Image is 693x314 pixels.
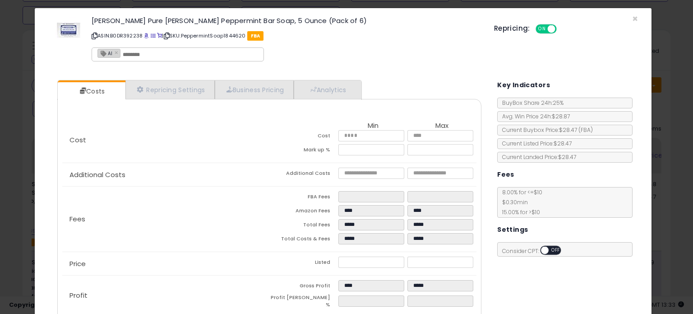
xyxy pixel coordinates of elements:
a: All offer listings [151,32,156,39]
span: ON [536,25,548,33]
span: Current Buybox Price: [498,126,593,134]
h5: Repricing: [494,25,530,32]
span: Current Landed Price: $28.47 [498,153,576,161]
td: Total Fees [269,219,338,233]
td: Gross Profit [269,280,338,294]
td: Cost [269,130,338,144]
td: Profit [PERSON_NAME] % [269,294,338,311]
th: Max [407,122,476,130]
th: Min [338,122,407,130]
a: × [115,48,120,56]
span: FBA [247,31,264,41]
a: Analytics [294,80,360,99]
a: Business Pricing [215,80,294,99]
h5: Fees [497,169,514,180]
h5: Settings [497,224,528,235]
a: BuyBox page [144,32,149,39]
td: Mark up % [269,144,338,158]
td: Additional Costs [269,168,338,182]
a: Costs [58,82,125,100]
p: Fees [62,216,269,223]
span: Current Listed Price: $28.47 [498,140,572,147]
a: Repricing Settings [125,80,215,99]
span: $28.47 [559,126,593,134]
span: $0.30 min [498,198,528,206]
span: 8.00 % for <= $10 [498,188,542,216]
span: Avg. Win Price 24h: $28.87 [498,112,570,120]
td: Listed [269,257,338,271]
p: Profit [62,292,269,299]
span: 15.00 % for > $10 [498,208,540,216]
h3: [PERSON_NAME] Pure [PERSON_NAME] Peppermint Bar Soap, 5 Ounce (Pack of 6) [92,17,480,24]
p: Additional Costs [62,171,269,178]
p: ASIN: B0DR392238 | SKU: PeppermintSoap1844620 [92,28,480,43]
td: Total Costs & Fees [269,233,338,247]
td: Amazon Fees [269,205,338,219]
a: Your listing only [157,32,162,39]
span: × [632,12,638,25]
span: OFF [549,247,563,254]
span: Consider CPT: [498,247,573,255]
p: Cost [62,136,269,144]
span: OFF [555,25,569,33]
img: 41RUaUWmM+L._SL60_.jpg [55,17,82,44]
h5: Key Indicators [497,80,550,91]
span: AI [98,49,112,57]
td: FBA Fees [269,191,338,205]
p: Price [62,260,269,267]
span: ( FBA ) [578,126,593,134]
span: BuyBox Share 24h: 25% [498,99,564,107]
